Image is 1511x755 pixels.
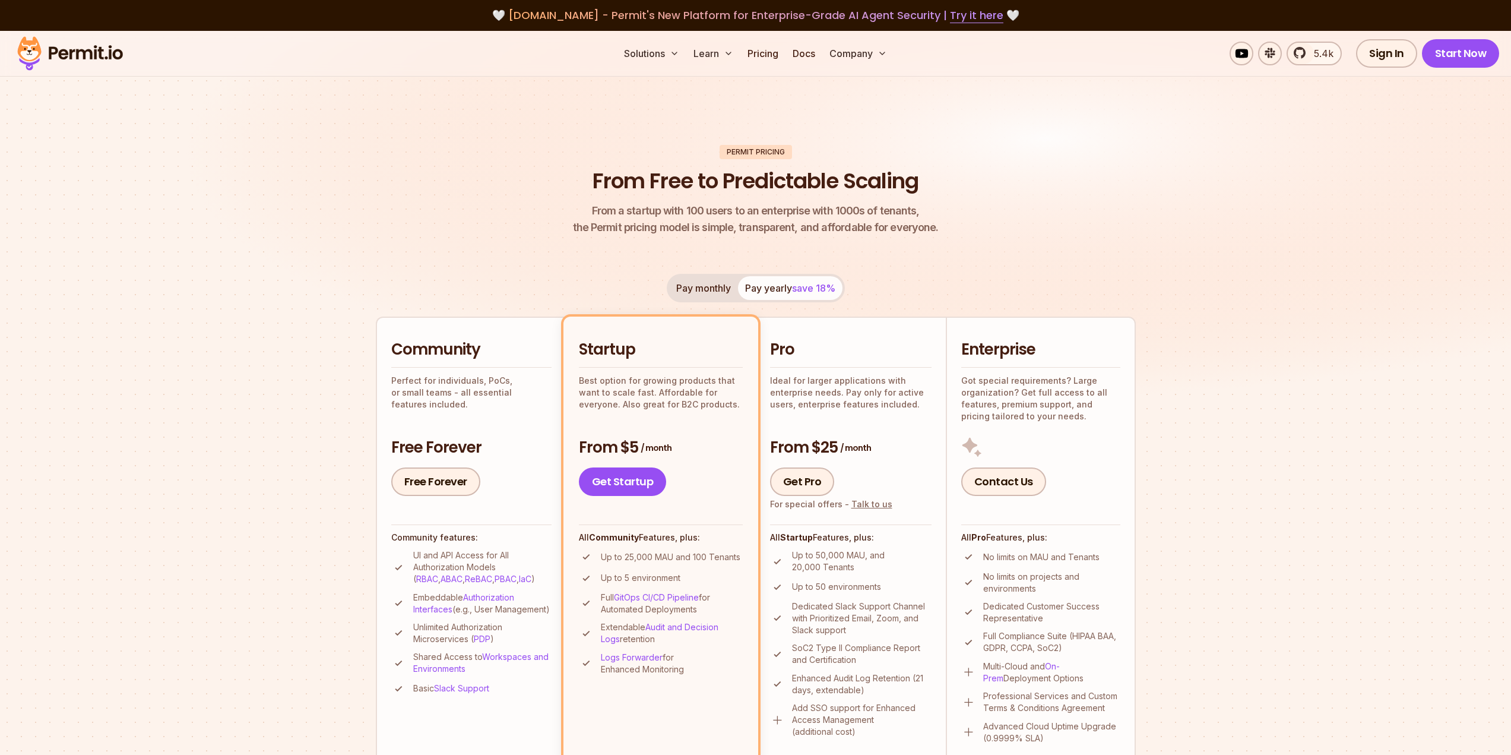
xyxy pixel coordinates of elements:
p: Shared Access to [413,651,552,675]
p: Up to 25,000 MAU and 100 Tenants [601,551,740,563]
p: Dedicated Customer Success Representative [983,601,1120,624]
div: Permit Pricing [720,145,792,159]
button: Pay monthly [669,276,738,300]
button: Learn [689,42,738,65]
a: PDP [474,634,490,644]
p: Professional Services and Custom Terms & Conditions Agreement [983,690,1120,714]
p: Full Compliance Suite (HIPAA BAA, GDPR, CCPA, SoC2) [983,630,1120,654]
h3: Free Forever [391,437,552,459]
a: Docs [788,42,820,65]
a: PBAC [495,574,517,584]
img: Permit logo [12,33,128,74]
span: From a startup with 100 users to an enterprise with 1000s of tenants, [573,203,939,219]
h4: All Features, plus: [579,532,743,544]
strong: Pro [971,532,986,542]
h2: Pro [770,339,932,361]
p: Extendable retention [601,621,743,645]
p: No limits on projects and environments [983,571,1120,595]
a: Talk to us [851,499,892,509]
a: 5.4k [1287,42,1342,65]
h2: Community [391,339,552,361]
a: IaC [519,574,531,584]
a: Contact Us [961,467,1046,496]
p: SoC2 Type II Compliance Report and Certification [792,642,932,666]
p: Best option for growing products that want to scale fast. Affordable for everyone. Also great for... [579,375,743,410]
a: Try it here [950,8,1003,23]
p: UI and API Access for All Authorization Models ( , , , , ) [413,549,552,585]
a: Get Startup [579,467,667,496]
p: Got special requirements? Large organization? Get full access to all features, premium support, a... [961,375,1120,422]
p: Unlimited Authorization Microservices ( ) [413,621,552,645]
h4: All Features, plus: [770,532,932,544]
p: Up to 50 environments [792,581,881,593]
button: Company [825,42,892,65]
p: Add SSO support for Enhanced Access Management (additional cost) [792,702,932,738]
h2: Startup [579,339,743,361]
a: Sign In [1356,39,1417,68]
span: / month [641,442,671,454]
p: Ideal for larger applications with enterprise needs. Pay only for active users, enterprise featur... [770,375,932,410]
a: ReBAC [465,574,492,584]
a: On-Prem [983,661,1060,683]
a: Authorization Interfaces [413,592,514,614]
p: the Permit pricing model is simple, transparent, and affordable for everyone. [573,203,939,236]
p: Up to 5 environment [601,572,680,584]
span: [DOMAIN_NAME] - Permit's New Platform for Enterprise-Grade AI Agent Security | [508,8,1003,23]
a: Logs Forwarder [601,652,663,662]
a: Start Now [1422,39,1500,68]
a: Pricing [743,42,783,65]
a: ABAC [441,574,463,584]
button: Solutions [619,42,684,65]
div: For special offers - [770,498,892,510]
a: GitOps CI/CD Pipeline [614,592,699,602]
a: Audit and Decision Logs [601,622,718,644]
p: Advanced Cloud Uptime Upgrade (0.9999% SLA) [983,721,1120,744]
p: Embeddable (e.g., User Management) [413,592,552,615]
p: Full for Automated Deployments [601,592,743,615]
a: Slack Support [434,683,489,693]
p: Multi-Cloud and Deployment Options [983,661,1120,684]
p: No limits on MAU and Tenants [983,551,1100,563]
h3: From $25 [770,437,932,459]
a: Free Forever [391,467,480,496]
a: RBAC [416,574,438,584]
p: Up to 50,000 MAU, and 20,000 Tenants [792,549,932,573]
span: / month [840,442,871,454]
div: 🤍 🤍 [28,7,1483,24]
p: Basic [413,683,489,694]
span: 5.4k [1307,46,1333,61]
h3: From $5 [579,437,743,459]
strong: Community [589,532,639,542]
h1: From Free to Predictable Scaling [593,166,918,196]
h2: Enterprise [961,339,1120,361]
strong: Startup [780,532,813,542]
h4: All Features, plus: [961,532,1120,544]
p: Dedicated Slack Support Channel with Prioritized Email, Zoom, and Slack support [792,601,932,636]
p: Perfect for individuals, PoCs, or small teams - all essential features included. [391,375,552,410]
h4: Community features: [391,532,552,544]
a: Get Pro [770,467,835,496]
p: Enhanced Audit Log Retention (21 days, extendable) [792,672,932,696]
p: for Enhanced Monitoring [601,652,743,675]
